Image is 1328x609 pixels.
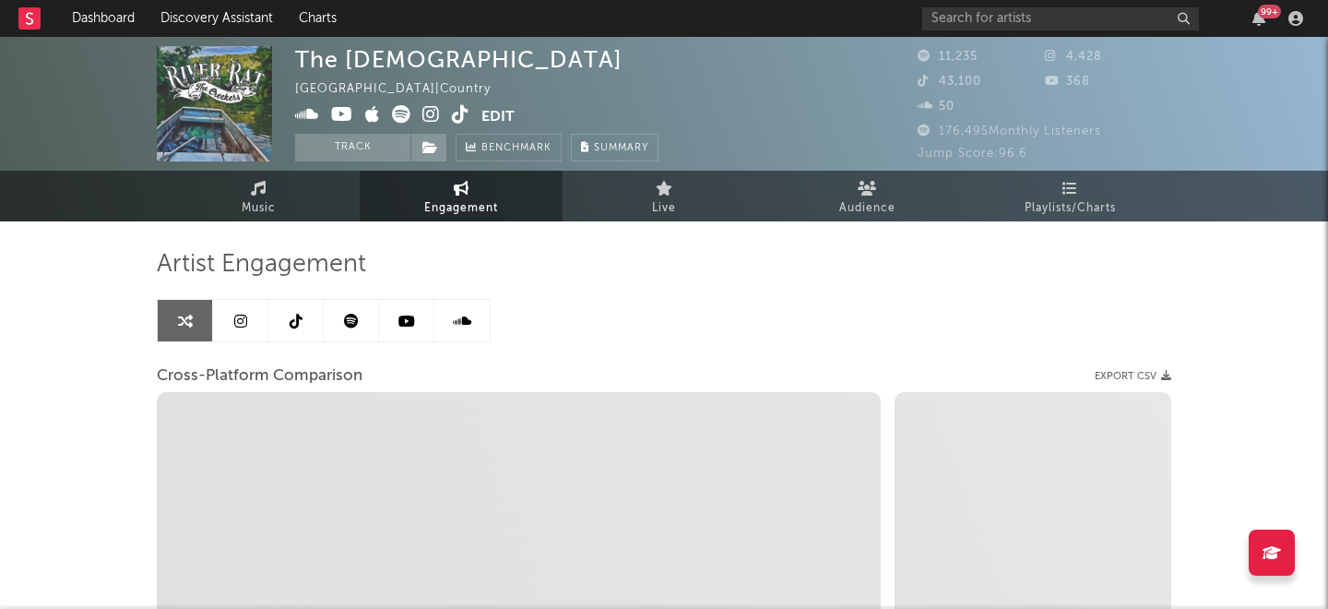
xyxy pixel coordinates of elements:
span: Audience [839,197,895,220]
input: Search for artists [922,7,1199,30]
button: Export CSV [1095,371,1171,382]
span: 176,495 Monthly Listeners [918,125,1101,137]
span: Live [652,197,676,220]
button: Summary [571,134,658,161]
span: Engagement [424,197,498,220]
a: Benchmark [456,134,562,161]
button: Edit [481,105,515,128]
span: 50 [918,101,954,113]
a: Music [157,171,360,221]
span: Playlists/Charts [1025,197,1116,220]
span: Artist Engagement [157,254,366,276]
span: 43,100 [918,76,981,88]
span: 368 [1045,76,1090,88]
span: 4,428 [1045,51,1102,63]
button: Track [295,134,410,161]
span: Cross-Platform Comparison [157,365,362,388]
button: 99+ [1252,11,1265,26]
a: Live [563,171,765,221]
span: Summary [594,143,648,153]
span: Jump Score: 96.6 [918,148,1027,160]
div: The [DEMOGRAPHIC_DATA] [295,46,622,73]
a: Engagement [360,171,563,221]
span: Benchmark [481,137,551,160]
div: 99 + [1258,5,1281,18]
span: 11,235 [918,51,978,63]
div: [GEOGRAPHIC_DATA] | Country [295,78,512,101]
span: Music [242,197,276,220]
a: Audience [765,171,968,221]
a: Playlists/Charts [968,171,1171,221]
